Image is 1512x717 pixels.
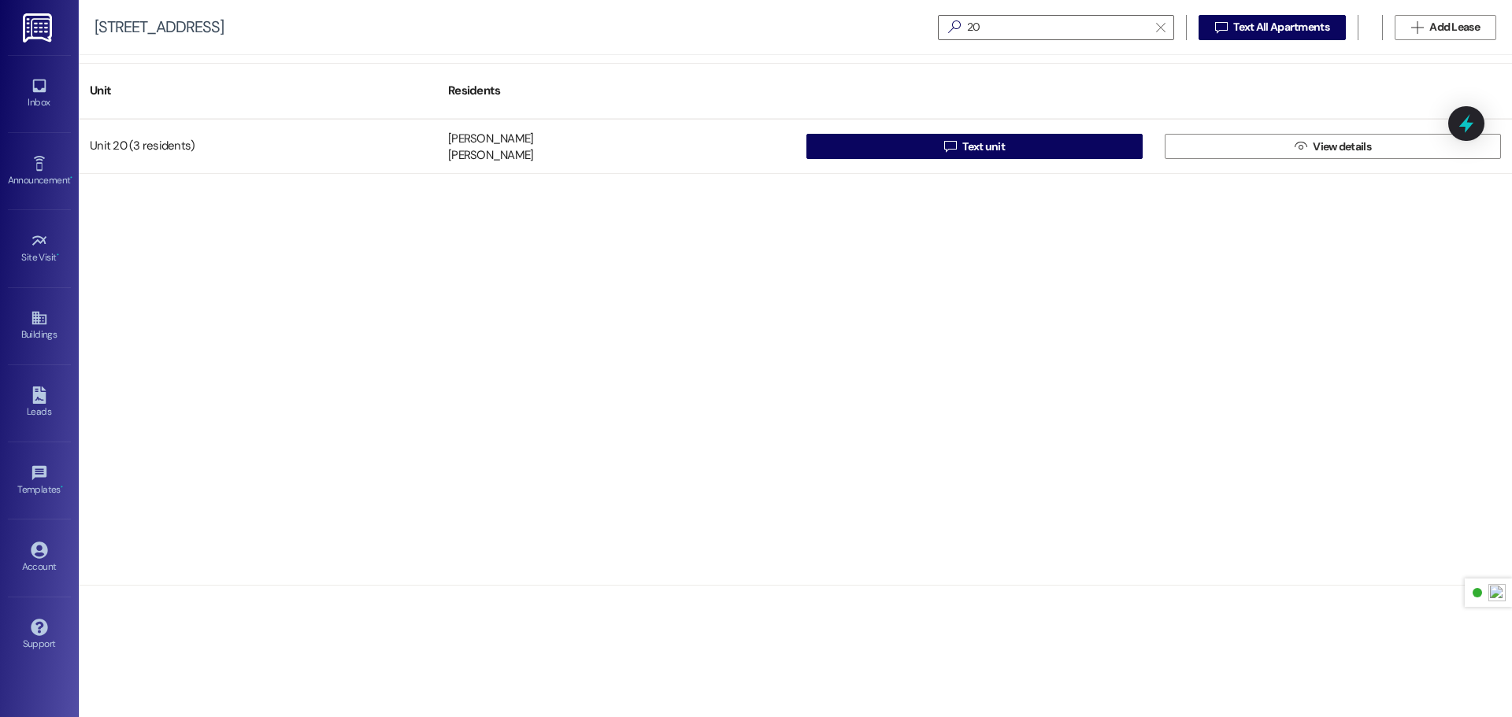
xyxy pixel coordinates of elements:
[8,460,71,502] a: Templates •
[8,227,71,270] a: Site Visit •
[1395,15,1496,40] button: Add Lease
[1165,134,1501,159] button: View details
[944,140,956,153] i: 
[1148,16,1173,39] button: Clear text
[1199,15,1346,40] button: Text All Apartments
[1156,21,1165,34] i: 
[962,139,1005,155] span: Text unit
[8,72,71,115] a: Inbox
[1411,21,1423,34] i: 
[1215,21,1227,34] i: 
[1429,19,1480,35] span: Add Lease
[967,17,1148,39] input: Search by resident name or unit number
[79,131,437,162] div: Unit 20 (3 residents)
[8,382,71,424] a: Leads
[448,131,533,147] div: [PERSON_NAME]
[8,537,71,579] a: Account
[94,19,224,35] div: [STREET_ADDRESS]
[1233,19,1329,35] span: Text All Apartments
[23,13,55,43] img: ResiDesk Logo
[57,249,59,261] span: •
[448,148,533,164] div: [PERSON_NAME]
[61,482,63,493] span: •
[1295,140,1306,153] i: 
[79,72,437,110] div: Unit
[8,614,71,656] a: Support
[806,134,1143,159] button: Text unit
[942,19,967,35] i: 
[1313,139,1371,155] span: View details
[70,172,72,183] span: •
[437,72,795,110] div: Residents
[8,305,71,347] a: Buildings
